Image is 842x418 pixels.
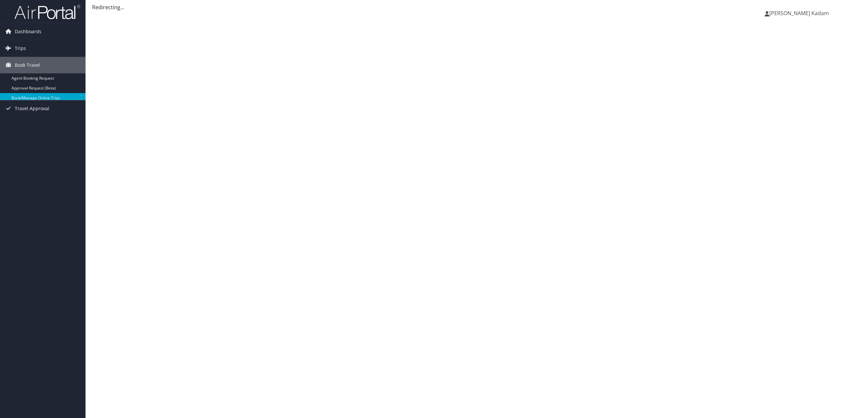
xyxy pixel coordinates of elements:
a: [PERSON_NAME] Kadam [765,3,835,23]
span: Book Travel [15,57,40,73]
span: Dashboards [15,23,41,40]
span: [PERSON_NAME] Kadam [769,10,829,17]
span: Trips [15,40,26,57]
span: Travel Approval [15,100,49,117]
div: Redirecting... [92,3,835,11]
img: airportal-logo.png [14,4,80,20]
